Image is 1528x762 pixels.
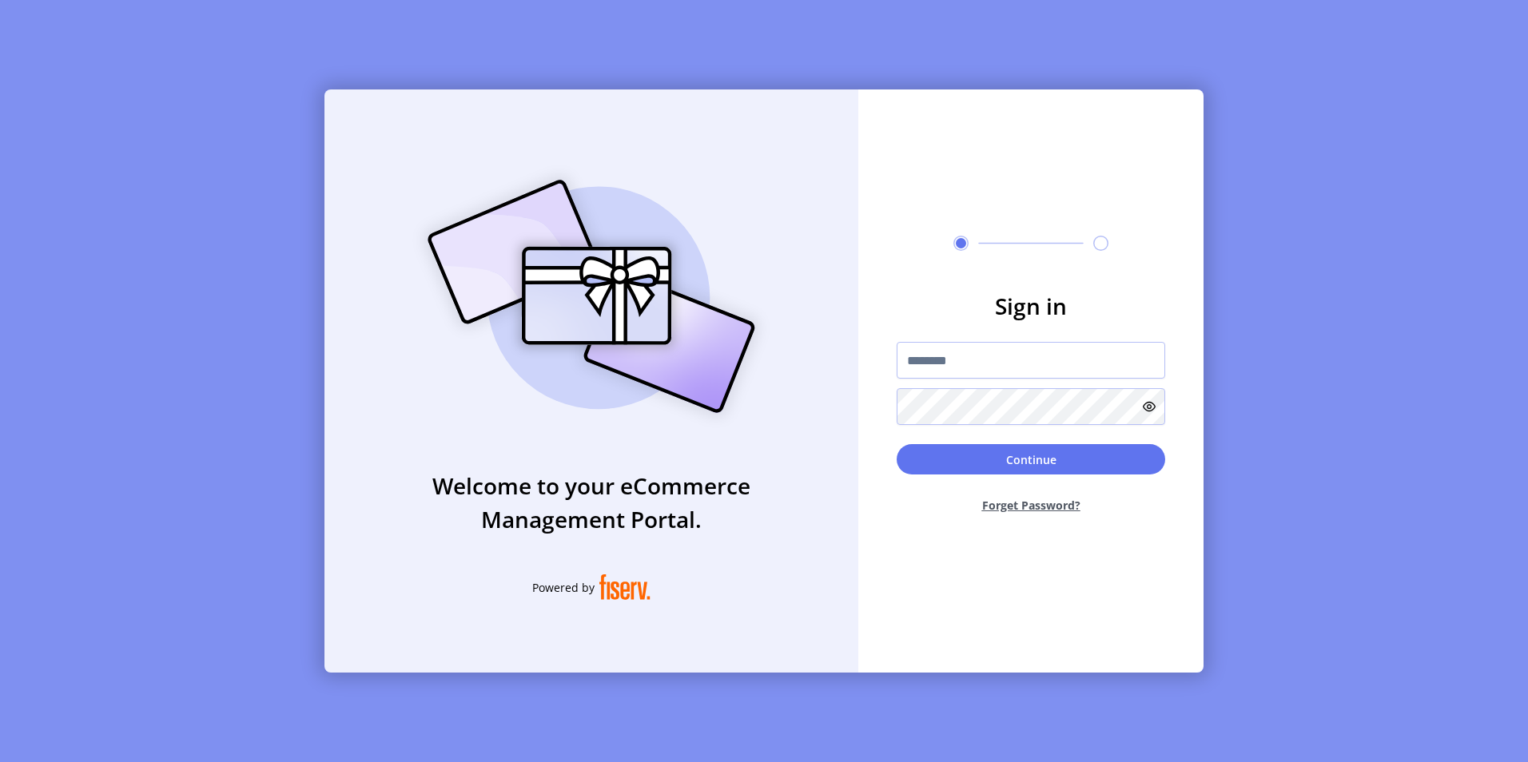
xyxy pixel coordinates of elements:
[897,484,1165,526] button: Forget Password?
[532,579,595,596] span: Powered by
[404,162,779,431] img: card_Illustration.svg
[897,289,1165,323] h3: Sign in
[324,469,858,536] h3: Welcome to your eCommerce Management Portal.
[897,444,1165,474] button: Continue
